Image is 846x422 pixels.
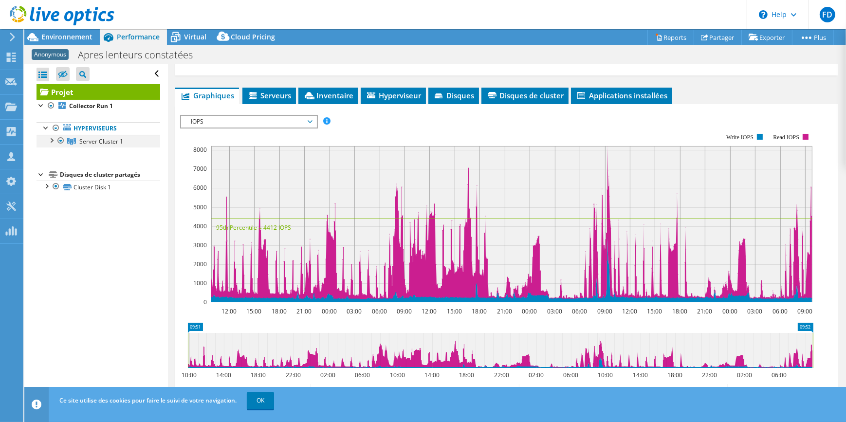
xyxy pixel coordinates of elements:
text: 18:00 [673,307,688,315]
a: Exporter [741,30,792,45]
a: Plus [792,30,834,45]
text: 03:00 [548,307,563,315]
span: Anonymous [32,49,69,60]
text: 22:00 [286,371,301,379]
b: Collector Run 1 [69,102,113,110]
text: 21:00 [497,307,513,315]
text: 21:00 [698,307,713,315]
text: 06:00 [572,307,588,315]
text: 4000 [193,222,207,230]
text: 09:00 [798,307,813,315]
text: 06:00 [372,307,387,315]
text: 00:00 [322,307,337,315]
a: Projet [37,84,160,100]
text: 10:00 [182,371,197,379]
text: 00:00 [522,307,537,315]
text: 02:00 [529,371,544,379]
a: Reports [647,30,694,45]
text: 03:00 [347,307,362,315]
text: 3000 [193,241,207,249]
text: 18:00 [472,307,487,315]
text: 15:00 [447,307,462,315]
text: 7000 [193,165,207,173]
span: IOPS [186,116,311,128]
text: 06:00 [772,371,787,379]
text: 95th Percentile = 4412 IOPS [216,223,291,232]
span: Virtual [184,32,206,41]
text: 00:00 [723,307,738,315]
a: Collector Run 1 [37,100,160,112]
text: 14:00 [217,371,232,379]
text: 21:00 [297,307,312,315]
text: 2000 [193,260,207,268]
text: 09:00 [598,307,613,315]
span: Server Cluster 1 [79,137,123,146]
text: 02:00 [321,371,336,379]
span: Inventaire [303,91,353,100]
text: 15:00 [247,307,262,315]
text: 5000 [193,203,207,211]
text: 12:00 [623,307,638,315]
div: Disques de cluster partagés [60,169,160,181]
text: Write IOPS [727,134,754,141]
text: 8000 [193,146,207,154]
text: 18:00 [272,307,287,315]
text: 18:00 [251,371,266,379]
span: FD [820,7,835,22]
text: 14:00 [633,371,648,379]
text: 06:00 [564,371,579,379]
span: Environnement [41,32,92,41]
text: 10:00 [390,371,405,379]
a: Server Cluster 1 [37,135,160,147]
svg: \n [759,10,768,19]
span: Ce site utilise des cookies pour faire le suivi de votre navigation. [59,396,237,404]
text: 1000 [193,279,207,287]
text: 6000 [193,183,207,192]
span: Cloud Pricing [231,32,275,41]
text: 18:00 [668,371,683,379]
text: 06:00 [355,371,370,379]
text: 09:00 [397,307,412,315]
text: 14:00 [425,371,440,379]
text: 22:00 [495,371,510,379]
a: OK [247,392,274,409]
a: Cluster Disk 1 [37,181,160,193]
text: 03:00 [748,307,763,315]
span: Serveurs [247,91,291,100]
span: Performance [117,32,160,41]
a: Partager [694,30,742,45]
text: 06:00 [773,307,788,315]
text: 12:00 [222,307,237,315]
text: 15:00 [647,307,662,315]
span: Hyperviseur [366,91,421,100]
a: Hyperviseurs [37,122,160,135]
text: 10:00 [598,371,613,379]
text: 02:00 [737,371,753,379]
text: 22:00 [702,371,717,379]
text: 12:00 [422,307,437,315]
span: Graphiques [180,91,234,100]
span: Applications installées [576,91,667,100]
h1: Apres lenteurs constatées [74,50,208,60]
text: Read IOPS [773,134,800,141]
span: Disques [433,91,474,100]
span: Disques de cluster [486,91,564,100]
text: 0 [203,298,207,306]
text: 18:00 [460,371,475,379]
